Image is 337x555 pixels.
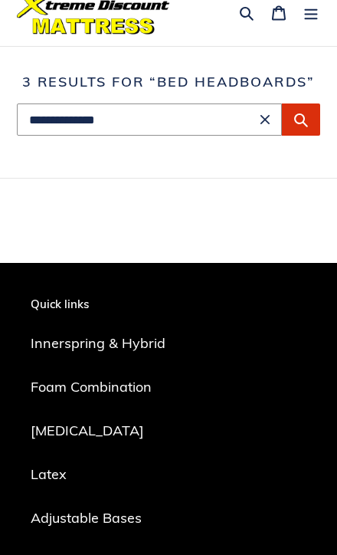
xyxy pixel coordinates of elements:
a: Foam Combination [31,378,152,396]
a: Adjustable Bases [31,509,142,527]
h1: 3 results for “bed headboards” [17,74,320,90]
button: Clear search term [256,110,274,129]
button: Submit [282,103,320,136]
input: Search [17,103,282,136]
p: Quick links [31,297,165,311]
a: Latex [31,465,67,483]
a: Innerspring & Hybrid [31,334,165,352]
a: [MEDICAL_DATA] [31,422,144,439]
